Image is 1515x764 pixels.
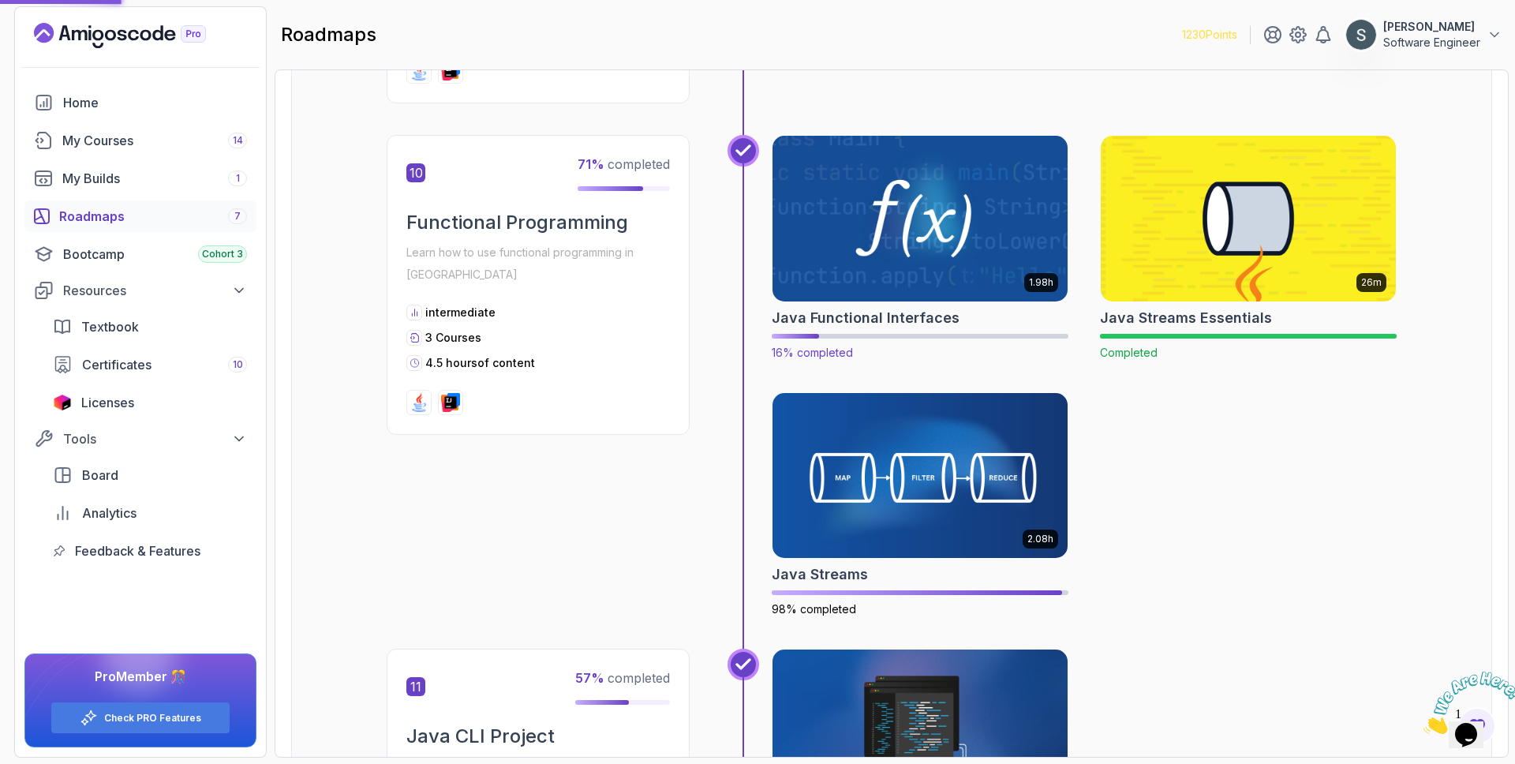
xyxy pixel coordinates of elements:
span: completed [578,156,670,172]
img: intellij logo [441,393,460,412]
img: Chat attention grabber [6,6,104,69]
p: Learn how to use functional programming in [GEOGRAPHIC_DATA] [406,242,670,286]
img: Java Functional Interfaces card [765,132,1075,305]
a: Java Functional Interfaces card1.98hJava Functional Interfaces16% completed [772,135,1068,361]
span: 16% completed [772,346,853,359]
img: Java Streams card [772,393,1068,559]
div: My Courses [62,131,247,150]
button: Tools [24,425,256,453]
img: java logo [410,393,428,412]
a: certificates [43,349,256,380]
div: My Builds [62,169,247,188]
h2: Java Streams Essentials [1100,307,1272,329]
div: Tools [63,429,247,448]
span: Certificates [82,355,151,374]
div: Bootcamp [63,245,247,264]
img: user profile image [1346,20,1376,50]
a: courses [24,125,256,156]
a: roadmaps [24,200,256,232]
a: Landing page [34,23,242,48]
div: Home [63,93,247,112]
span: Feedback & Features [75,541,200,560]
div: Roadmaps [59,207,247,226]
img: jetbrains icon [53,395,72,410]
span: Analytics [82,504,137,522]
iframe: chat widget [1417,665,1515,740]
span: Textbook [81,317,139,336]
span: 57 % [575,670,604,686]
p: 2.08h [1027,533,1053,545]
span: completed [575,670,670,686]
span: 7 [234,210,241,223]
p: 26m [1361,276,1382,289]
span: Board [82,466,118,485]
h2: Java CLI Project [406,724,670,749]
button: Check PRO Features [50,702,230,734]
span: 11 [406,677,425,696]
a: Java Streams card2.08hJava Streams98% completed [772,392,1068,618]
p: Software Engineer [1383,35,1480,51]
span: 1 [6,6,13,20]
a: analytics [43,497,256,529]
span: Licenses [81,393,134,412]
button: Resources [24,276,256,305]
img: java logo [410,62,428,81]
p: 1230 Points [1182,27,1237,43]
span: 98% completed [772,602,856,616]
span: 10 [233,358,243,371]
a: home [24,87,256,118]
span: 71 % [578,156,604,172]
p: 4.5 hours of content [425,355,535,371]
a: licenses [43,387,256,418]
a: bootcamp [24,238,256,270]
a: builds [24,163,256,194]
a: board [43,459,256,491]
span: Completed [1100,346,1158,359]
span: 14 [233,134,243,147]
p: [PERSON_NAME] [1383,19,1480,35]
p: intermediate [425,305,496,320]
a: Check PRO Features [104,712,201,725]
h2: Java Streams [772,564,868,586]
span: 1 [236,172,240,185]
img: Java Streams Essentials card [1101,136,1396,301]
h2: roadmaps [281,22,376,47]
p: 1.98h [1029,276,1053,289]
a: Java Streams Essentials card26mJava Streams EssentialsCompleted [1100,135,1397,361]
h2: Functional Programming [406,210,670,235]
div: Resources [63,281,247,300]
span: 3 Courses [425,331,481,344]
button: user profile image[PERSON_NAME]Software Engineer [1345,19,1502,51]
img: intellij logo [441,62,460,81]
a: textbook [43,311,256,343]
a: feedback [43,535,256,567]
h2: Java Functional Interfaces [772,307,959,329]
span: Cohort 3 [202,248,243,260]
span: 10 [406,163,425,182]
